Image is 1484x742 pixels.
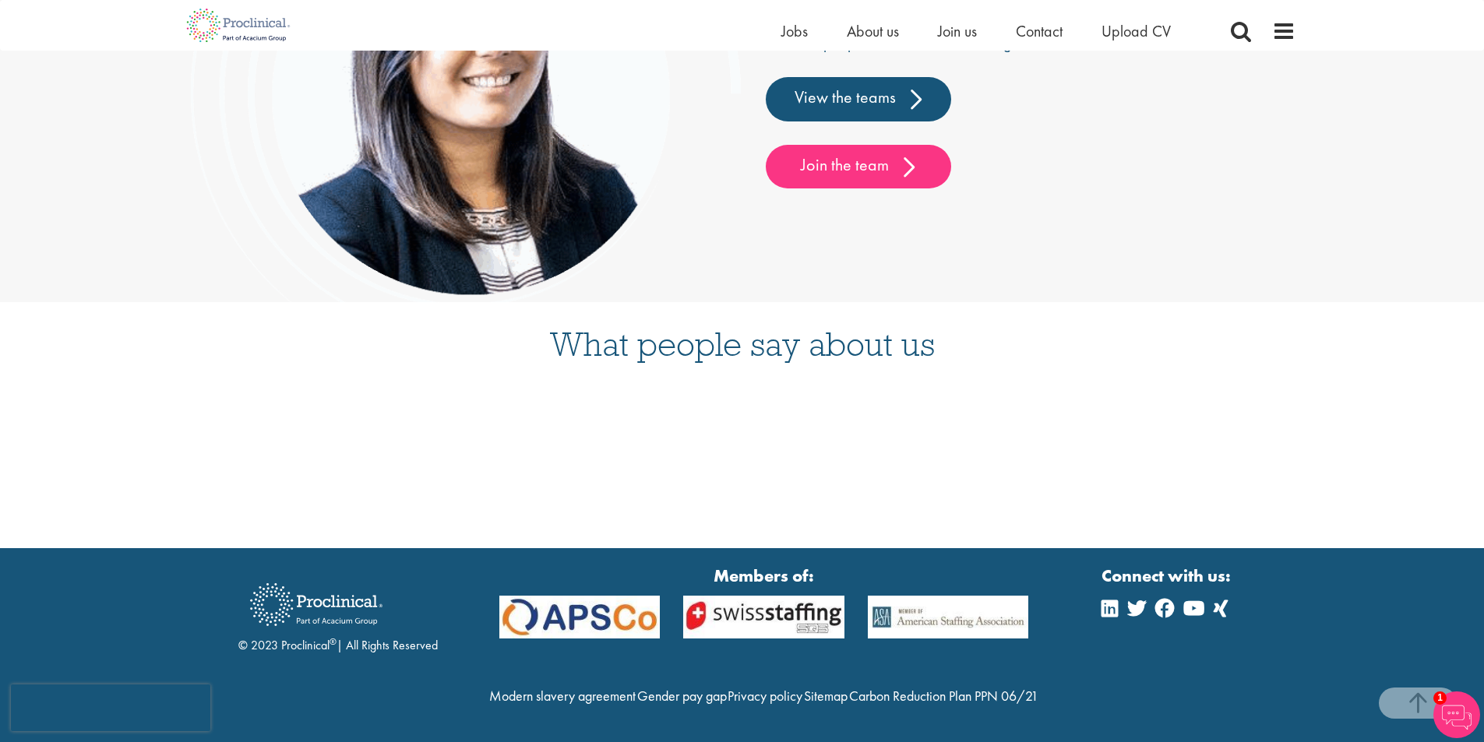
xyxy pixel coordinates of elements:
[330,635,337,648] sup: ®
[1433,691,1480,738] img: Chatbot
[238,571,438,655] div: © 2023 Proclinical | All Rights Reserved
[856,596,1041,638] img: APSCo
[728,687,802,705] a: Privacy policy
[489,687,636,705] a: Modern slavery agreement
[938,21,977,41] a: Join us
[1102,564,1234,588] strong: Connect with us:
[1433,691,1447,705] span: 1
[488,596,672,638] img: APSCo
[766,77,951,121] a: View the teams
[804,687,848,705] a: Sitemap
[1016,21,1063,41] a: Contact
[499,564,1029,588] strong: Members of:
[847,21,899,41] a: About us
[1102,21,1171,41] a: Upload CV
[766,32,1295,188] div: Meet the people who make Proclinical great.
[637,687,727,705] a: Gender pay gap
[178,392,1307,501] iframe: Customer reviews powered by Trustpilot
[11,684,210,731] iframe: reCAPTCHA
[672,596,856,638] img: APSCo
[766,145,951,188] a: Join the team
[849,687,1038,705] a: Carbon Reduction Plan PPN 06/21
[781,21,808,41] a: Jobs
[238,572,394,637] img: Proclinical Recruitment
